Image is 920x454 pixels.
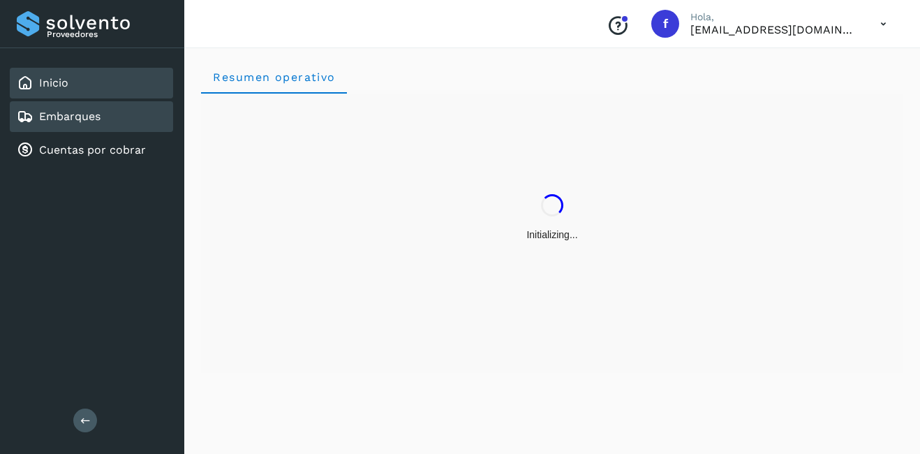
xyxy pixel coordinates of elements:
[39,110,101,123] a: Embarques
[39,76,68,89] a: Inicio
[47,29,168,39] p: Proveedores
[212,71,336,84] span: Resumen operativo
[690,11,858,23] p: Hola,
[39,143,146,156] a: Cuentas por cobrar
[690,23,858,36] p: facturacion@protransport.com.mx
[10,135,173,166] div: Cuentas por cobrar
[10,101,173,132] div: Embarques
[10,68,173,98] div: Inicio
